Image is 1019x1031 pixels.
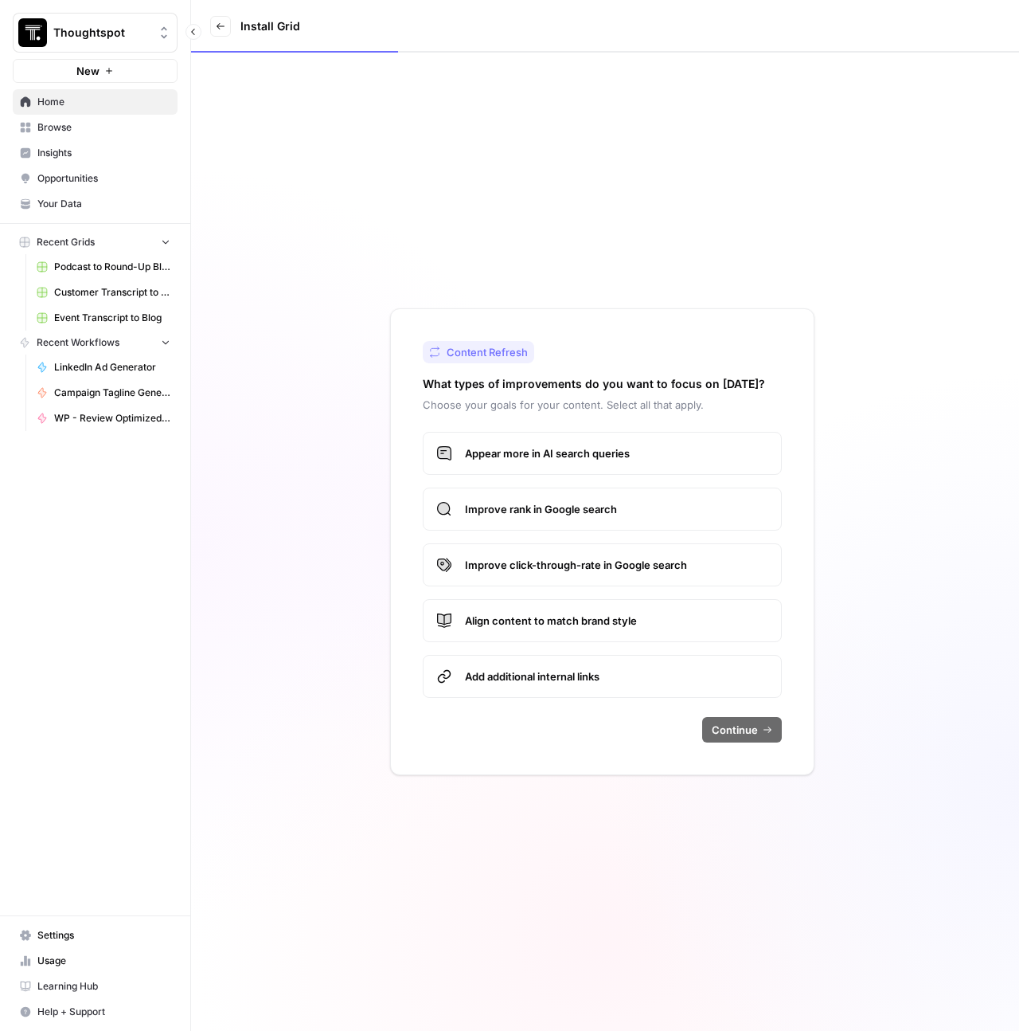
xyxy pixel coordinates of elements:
[54,285,170,300] span: Customer Transcript to Case Study
[465,557,768,573] span: Improve click-through-rate in Google search
[37,335,119,350] span: Recent Workflows
[13,13,178,53] button: Workspace: Thoughtspot
[13,115,178,140] a: Browse
[465,445,768,461] span: Appear more in AI search queries
[29,305,178,331] a: Event Transcript to Blog
[54,360,170,374] span: LinkedIn Ad Generator
[465,501,768,517] span: Improve rank in Google search
[13,331,178,355] button: Recent Workflows
[54,260,170,274] span: Podcast to Round-Up Blog
[712,722,758,738] span: Continue
[29,355,178,380] a: LinkedIn Ad Generator
[13,59,178,83] button: New
[13,191,178,217] a: Your Data
[37,120,170,135] span: Browse
[37,954,170,968] span: Usage
[37,928,170,943] span: Settings
[54,411,170,425] span: WP - Review Optimized Article
[37,979,170,994] span: Learning Hub
[465,613,768,629] span: Align content to match brand style
[465,668,768,684] span: Add additional internal links
[13,974,178,999] a: Learning Hub
[76,63,100,79] span: New
[13,89,178,115] a: Home
[240,18,300,34] h3: Install Grid
[29,380,178,406] a: Campaign Tagline Generator
[13,140,178,166] a: Insights
[13,230,178,254] button: Recent Grids
[13,923,178,948] a: Settings
[29,254,178,280] a: Podcast to Round-Up Blog
[423,397,782,413] p: Choose your goals for your content. Select all that apply.
[37,1005,170,1019] span: Help + Support
[13,948,178,974] a: Usage
[54,386,170,400] span: Campaign Tagline Generator
[13,166,178,191] a: Opportunities
[37,197,170,211] span: Your Data
[37,171,170,186] span: Opportunities
[54,311,170,325] span: Event Transcript to Blog
[18,18,47,47] img: Thoughtspot Logo
[447,344,528,360] span: Content Refresh
[13,999,178,1025] button: Help + Support
[423,376,765,392] h2: What types of improvements do you want to focus on [DATE]?
[29,406,178,431] a: WP - Review Optimized Article
[702,717,782,743] button: Continue
[29,280,178,305] a: Customer Transcript to Case Study
[53,25,150,41] span: Thoughtspot
[37,146,170,160] span: Insights
[37,235,95,249] span: Recent Grids
[37,95,170,109] span: Home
